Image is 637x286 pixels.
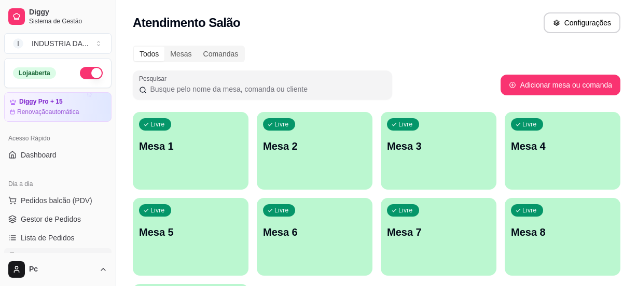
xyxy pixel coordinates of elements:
span: Sistema de Gestão [29,17,107,25]
a: Dashboard [4,147,112,163]
div: Mesas [164,47,197,61]
a: DiggySistema de Gestão [4,4,112,29]
h2: Atendimento Salão [133,15,240,31]
button: Pedidos balcão (PDV) [4,192,112,209]
span: Diggy [29,8,107,17]
p: Mesa 2 [263,139,366,153]
div: Acesso Rápido [4,130,112,147]
button: LivreMesa 4 [505,112,620,190]
span: Dashboard [21,150,57,160]
button: LivreMesa 7 [381,198,496,276]
button: Select a team [4,33,112,54]
p: Mesa 4 [511,139,614,153]
article: Diggy Pro + 15 [19,98,63,106]
span: Gestor de Pedidos [21,214,81,224]
div: Dia a dia [4,176,112,192]
span: Lista de Pedidos [21,233,75,243]
article: Renovação automática [17,108,79,116]
p: Livre [150,206,165,214]
span: Salão / Mesas [21,251,67,262]
div: Comandas [198,47,244,61]
div: INDUSTRIA DA ... [32,38,89,49]
p: Mesa 7 [387,225,490,239]
a: Salão / Mesas [4,248,112,265]
p: Livre [274,206,289,214]
a: Gestor de Pedidos [4,211,112,227]
label: Pesquisar [139,74,170,83]
p: Livre [398,206,413,214]
p: Livre [398,120,413,128]
input: Pesquisar [147,84,386,94]
p: Mesa 1 [139,139,242,153]
div: Todos [134,47,164,61]
p: Mesa 8 [511,225,614,239]
button: LivreMesa 3 [381,112,496,190]
p: Mesa 5 [139,225,242,239]
p: Livre [522,206,537,214]
p: Livre [522,120,537,128]
p: Livre [150,120,165,128]
p: Mesa 3 [387,139,490,153]
button: LivreMesa 8 [505,198,620,276]
p: Mesa 6 [263,225,366,239]
button: Adicionar mesa ou comanda [501,75,620,95]
p: Livre [274,120,289,128]
span: Pedidos balcão (PDV) [21,195,92,206]
button: LivreMesa 5 [133,198,248,276]
a: Diggy Pro + 15Renovaçãoautomática [4,92,112,122]
button: Alterar Status [80,67,103,79]
div: Loja aberta [13,67,56,79]
button: LivreMesa 1 [133,112,248,190]
span: Pc [29,265,95,274]
button: Pc [4,257,112,282]
button: Configurações [544,12,620,33]
button: LivreMesa 2 [257,112,372,190]
span: I [13,38,23,49]
button: LivreMesa 6 [257,198,372,276]
a: Lista de Pedidos [4,230,112,246]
